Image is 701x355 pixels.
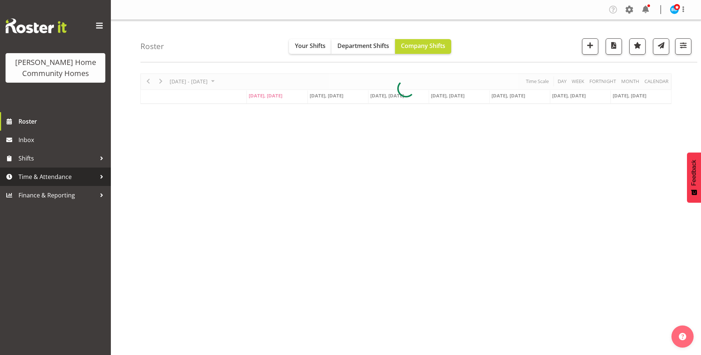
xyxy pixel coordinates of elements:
span: Inbox [18,134,107,145]
button: Company Shifts [395,39,451,54]
span: Department Shifts [337,42,389,50]
button: Send a list of all shifts for the selected filtered period to all rostered employees. [653,38,669,55]
span: Feedback [691,160,697,186]
span: Shifts [18,153,96,164]
button: Feedback - Show survey [687,152,701,203]
button: Highlight an important date within the roster. [629,38,646,55]
button: Filter Shifts [675,38,691,55]
span: Company Shifts [401,42,445,50]
span: Finance & Reporting [18,190,96,201]
span: Roster [18,116,107,127]
button: Download a PDF of the roster according to the set date range. [606,38,622,55]
div: [PERSON_NAME] Home Community Homes [13,57,98,79]
img: help-xxl-2.png [679,333,686,340]
img: barbara-dunlop8515.jpg [670,5,679,14]
button: Your Shifts [289,39,331,54]
button: Add a new shift [582,38,598,55]
span: Your Shifts [295,42,326,50]
h4: Roster [140,42,164,51]
span: Time & Attendance [18,171,96,182]
button: Department Shifts [331,39,395,54]
img: Rosterit website logo [6,18,67,33]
